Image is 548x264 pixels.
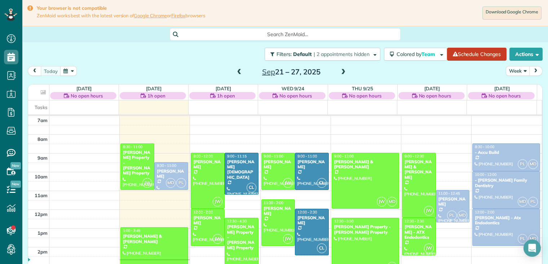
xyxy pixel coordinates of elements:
[528,197,538,207] span: PL
[247,183,256,192] span: CL
[475,210,494,215] span: 12:00 - 2:00
[314,51,370,57] span: | 2 appointments hidden
[227,159,256,180] div: [PERSON_NAME][DEMOGRAPHIC_DATA]
[297,154,317,159] span: 9:00 - 11:00
[37,117,48,123] span: 7am
[419,92,451,99] span: No open hours
[71,92,103,99] span: No open hours
[216,86,231,91] a: [DATE]
[424,86,440,91] a: [DATE]
[41,66,61,76] button: today
[334,154,354,159] span: 9:00 - 12:00
[529,66,543,76] button: next
[264,154,283,159] span: 9:00 - 11:00
[494,86,510,91] a: [DATE]
[10,181,21,188] span: New
[279,92,312,99] span: No open hours
[246,68,336,76] h2: 21 – 27, 2025
[405,219,424,224] span: 12:30 - 2:30
[134,13,167,18] a: Google Chrome
[277,51,292,57] span: Filters:
[142,178,152,188] span: JW
[37,249,48,255] span: 2pm
[283,178,293,188] span: JW
[474,178,538,188] div: - [PERSON_NAME] Family Dentistry
[35,192,48,198] span: 11am
[76,86,92,91] a: [DATE]
[147,92,165,99] span: 1h open
[334,159,397,170] div: [PERSON_NAME] & [PERSON_NAME]
[193,210,213,215] span: 12:00 - 2:00
[37,5,205,11] strong: Your browser is not compatible
[193,215,222,226] div: [PERSON_NAME]
[193,154,213,159] span: 9:00 - 12:00
[283,234,293,244] span: JW
[123,228,140,233] span: 1:00 - 3:45
[528,234,538,244] span: MD
[37,136,48,142] span: 8am
[28,66,41,76] button: prev
[217,92,235,99] span: 1h open
[293,51,312,57] span: Default
[37,230,48,236] span: 1pm
[37,155,48,161] span: 9am
[334,219,354,224] span: 12:30 - 3:30
[262,67,275,76] span: Sep
[482,7,542,20] a: Download Google Chrome
[264,200,283,205] span: 11:30 - 2:00
[447,211,457,220] span: PL
[349,92,381,99] span: No open hours
[35,211,48,217] span: 12pm
[458,211,467,220] span: MD
[475,144,494,149] span: 8:30 - 10:00
[523,239,541,257] div: Open Intercom Messenger
[282,86,305,91] a: Wed 9/24
[405,154,424,159] span: 9:00 - 12:30
[518,234,527,244] span: PL
[265,48,380,61] button: Filters: Default | 2 appointments hidden
[264,159,293,170] div: [PERSON_NAME]
[384,48,447,61] button: Colored byTeam
[377,197,386,207] span: JW
[193,159,222,170] div: [PERSON_NAME]
[474,150,538,155] div: - Accu Build
[474,215,538,226] div: [PERSON_NAME] - Atx Endodontics
[261,48,380,61] a: Filters: Default | 2 appointments hidden
[447,48,507,61] a: Schedule Changes
[404,159,434,180] div: [PERSON_NAME] & [PERSON_NAME]
[297,210,317,215] span: 12:00 - 2:30
[35,174,48,179] span: 10am
[297,159,327,170] div: [PERSON_NAME]
[35,104,48,110] span: Tasks
[317,243,327,253] span: CL
[509,48,543,61] button: Actions
[123,234,186,244] div: [PERSON_NAME] & [PERSON_NAME]
[438,191,460,196] span: 11:00 - 12:45
[506,66,530,76] button: Week
[334,224,397,235] div: [PERSON_NAME] Property - [PERSON_NAME] Property
[213,234,222,244] span: JW
[157,163,176,168] span: 9:30 - 11:00
[424,206,434,216] span: JW
[213,197,222,207] span: JW
[352,86,373,91] a: Thu 9/25
[227,219,247,224] span: 12:30 - 4:30
[146,86,162,91] a: [DATE]
[475,172,496,177] span: 10:00 - 12:00
[156,169,186,179] div: [PERSON_NAME]
[297,215,327,226] div: [PERSON_NAME]
[123,144,142,149] span: 8:30 - 11:00
[424,243,434,253] span: JW
[171,13,186,18] a: Firefox
[37,13,205,19] span: ZenMaid works best with the latest version of or browsers
[227,224,256,250] div: [PERSON_NAME] Property - [PERSON_NAME] Property
[317,178,327,188] span: CL
[387,197,397,207] span: MD
[421,51,436,57] span: Team
[176,178,186,188] span: PL
[227,154,247,159] span: 9:00 - 11:15
[264,206,293,216] div: [PERSON_NAME]
[404,224,434,240] div: [PERSON_NAME] - ATX Endodontics
[518,159,527,169] span: PL
[10,162,21,169] span: New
